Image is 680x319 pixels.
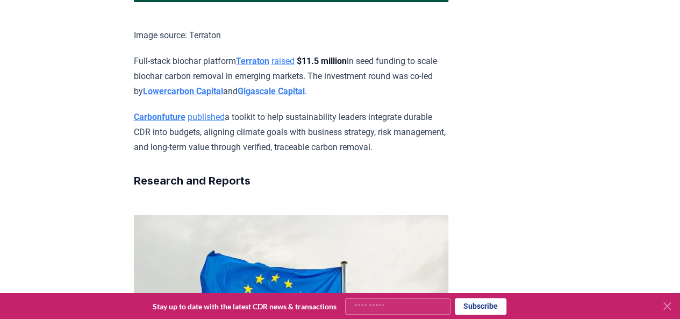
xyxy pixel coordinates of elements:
strong: Research and Reports [134,174,250,187]
strong: $11.5 million [297,56,347,66]
p: a toolkit to help sustainability leaders integrate durable CDR into budgets, aligning climate goa... [134,110,448,155]
a: Terraton [236,56,269,66]
a: Gigascale Capital [238,86,305,96]
a: raised [271,56,295,66]
p: Full-stack biochar platform in seed funding to scale biochar carbon removal in emerging markets. ... [134,54,448,99]
p: Image source: Terraton [134,28,448,43]
a: Carbonfuture [134,112,185,122]
a: published [188,112,225,122]
a: Lowercarbon Capital [143,86,223,96]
